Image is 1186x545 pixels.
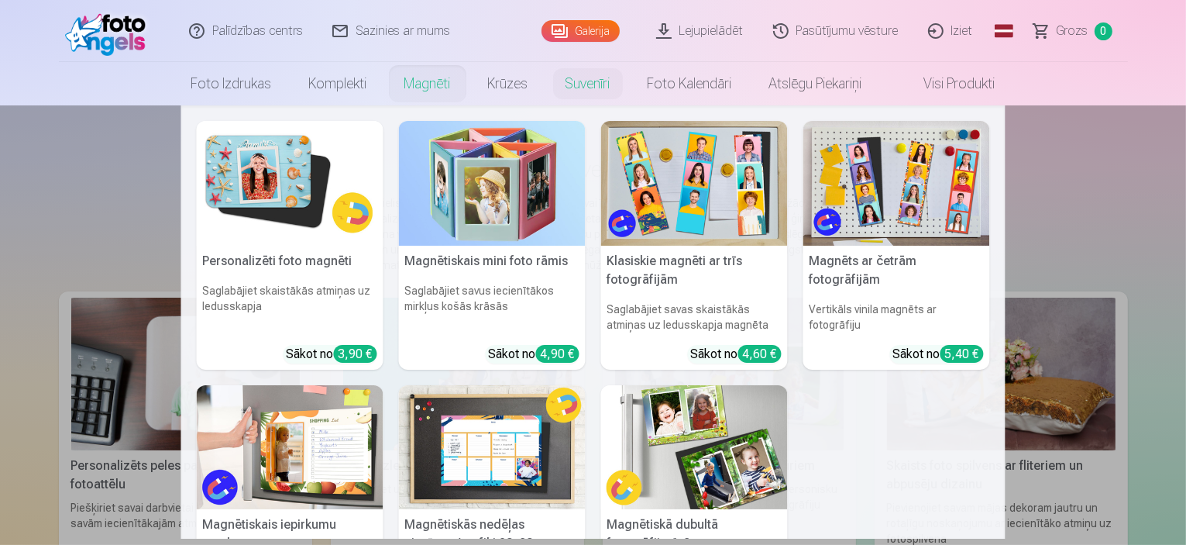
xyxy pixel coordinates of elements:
a: Atslēgu piekariņi [751,62,881,105]
h6: Saglabājiet savus iecienītākos mirkļus košās krāsās [399,277,586,339]
img: Magnēts ar četrām fotogrāfijām [803,121,990,246]
a: Personalizēti foto magnētiPersonalizēti foto magnētiSaglabājiet skaistākās atmiņas uz ledusskapja... [197,121,383,370]
a: Krūzes [469,62,547,105]
img: Magnētiskā dubultā fotogrāfija 6x9 cm [601,385,788,510]
h6: Vertikāls vinila magnēts ar fotogrāfiju [803,295,990,339]
span: 0 [1095,22,1112,40]
a: Magnēti [386,62,469,105]
a: Magnēts ar četrām fotogrāfijāmMagnēts ar četrām fotogrāfijāmVertikāls vinila magnēts ar fotogrāfi... [803,121,990,370]
h6: Saglabājiet skaistākās atmiņas uz ledusskapja [197,277,383,339]
h5: Personalizēti foto magnēti [197,246,383,277]
div: 5,40 € [940,345,984,363]
h5: Magnētiskais mini foto rāmis [399,246,586,277]
a: Komplekti [290,62,386,105]
div: 4,60 € [738,345,782,363]
div: Sākot no [893,345,984,364]
a: Klasiskie magnēti ar trīs fotogrāfijāmKlasiskie magnēti ar trīs fotogrāfijāmSaglabājiet savas ska... [601,121,788,370]
a: Suvenīri [547,62,629,105]
a: Foto kalendāri [629,62,751,105]
div: 3,90 € [334,345,377,363]
span: Grozs [1057,22,1088,40]
div: Sākot no [691,345,782,364]
img: Personalizēti foto magnēti [197,121,383,246]
a: Galerija [541,20,620,42]
img: /fa1 [65,6,154,56]
h5: Magnēts ar četrām fotogrāfijām [803,246,990,295]
div: Sākot no [489,345,579,364]
a: Magnētiskais mini foto rāmisMagnētiskais mini foto rāmisSaglabājiet savus iecienītākos mirkļus ko... [399,121,586,370]
div: 4,90 € [536,345,579,363]
a: Visi produkti [881,62,1014,105]
img: Klasiskie magnēti ar trīs fotogrāfijām [601,121,788,246]
h5: Klasiskie magnēti ar trīs fotogrāfijām [601,246,788,295]
img: Magnētiskais mini foto rāmis [399,121,586,246]
div: Sākot no [287,345,377,364]
img: Magnētiskais iepirkumu saraksts [197,385,383,510]
h6: Saglabājiet savas skaistākās atmiņas uz ledusskapja magnēta [601,295,788,339]
a: Foto izdrukas [173,62,290,105]
img: Magnētiskās nedēļas piezīmes/grafiki 20x30 cm [399,385,586,510]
